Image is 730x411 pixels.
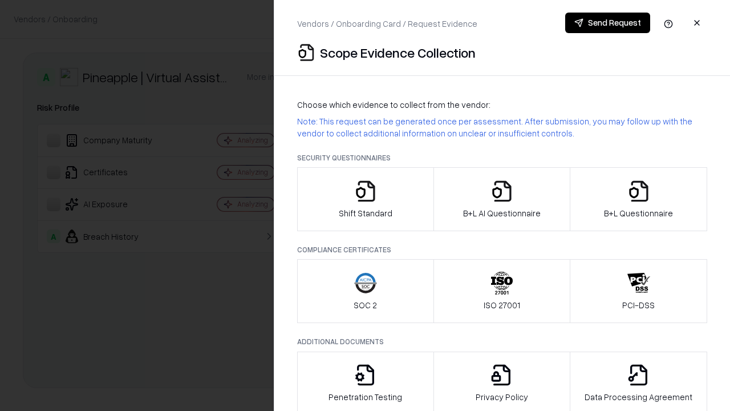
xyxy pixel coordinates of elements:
p: Choose which evidence to collect from the vendor: [297,99,707,111]
p: SOC 2 [354,299,377,311]
p: B+L Questionnaire [604,207,673,219]
p: Privacy Policy [476,391,528,403]
button: PCI-DSS [570,259,707,323]
p: B+L AI Questionnaire [463,207,541,219]
p: Shift Standard [339,207,392,219]
p: Scope Evidence Collection [320,43,476,62]
p: Vendors / Onboarding Card / Request Evidence [297,18,477,30]
p: Additional Documents [297,337,707,346]
button: SOC 2 [297,259,434,323]
button: ISO 27001 [433,259,571,323]
p: ISO 27001 [484,299,520,311]
p: Data Processing Agreement [585,391,692,403]
button: Shift Standard [297,167,434,231]
p: PCI-DSS [622,299,655,311]
button: B+L AI Questionnaire [433,167,571,231]
p: Note: This request can be generated once per assessment. After submission, you may follow up with... [297,115,707,139]
p: Compliance Certificates [297,245,707,255]
button: B+L Questionnaire [570,167,707,231]
button: Send Request [565,13,650,33]
p: Security Questionnaires [297,153,707,163]
p: Penetration Testing [328,391,402,403]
